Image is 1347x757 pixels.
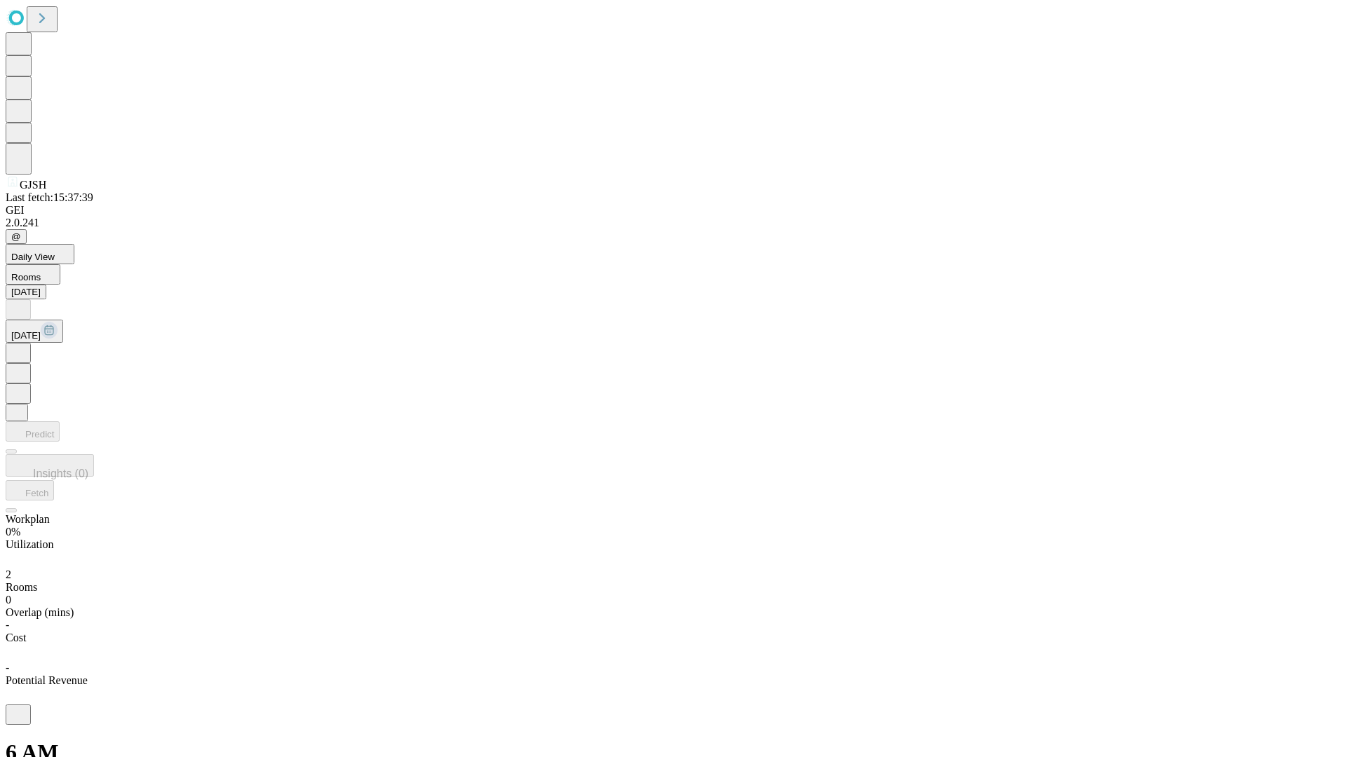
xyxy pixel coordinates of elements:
span: [DATE] [11,330,41,341]
span: Utilization [6,538,53,550]
span: Rooms [6,581,37,593]
button: Insights (0) [6,454,94,477]
span: Insights (0) [33,468,88,479]
button: Fetch [6,480,54,500]
span: 2 [6,568,11,580]
button: @ [6,229,27,244]
button: [DATE] [6,285,46,299]
button: Rooms [6,264,60,285]
button: [DATE] [6,320,63,343]
div: 2.0.241 [6,217,1341,229]
span: Overlap (mins) [6,606,74,618]
span: GJSH [20,179,46,191]
button: Daily View [6,244,74,264]
span: Last fetch: 15:37:39 [6,191,93,203]
span: Potential Revenue [6,674,88,686]
span: - [6,662,9,674]
button: Predict [6,421,60,442]
span: Rooms [11,272,41,282]
span: Daily View [11,252,55,262]
span: 0% [6,526,20,538]
span: 0 [6,594,11,606]
span: @ [11,231,21,242]
span: - [6,619,9,631]
span: Cost [6,632,26,643]
span: Workplan [6,513,50,525]
div: GEI [6,204,1341,217]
